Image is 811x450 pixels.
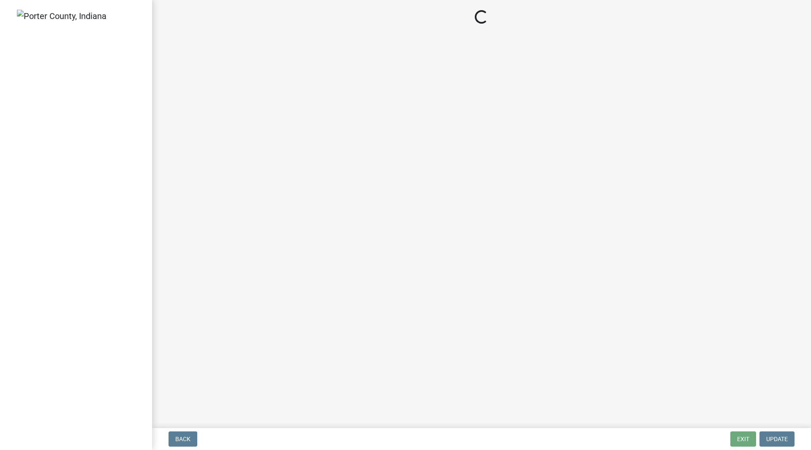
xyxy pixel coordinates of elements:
[169,431,197,447] button: Back
[730,431,756,447] button: Exit
[759,431,795,447] button: Update
[175,436,191,442] span: Back
[17,10,106,22] img: Porter County, Indiana
[766,436,788,442] span: Update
